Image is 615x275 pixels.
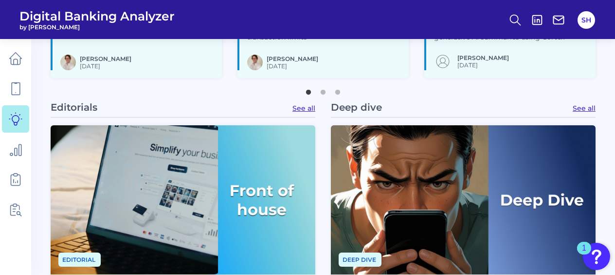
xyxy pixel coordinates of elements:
a: Editorial [58,255,101,264]
p: Editorials [51,101,97,113]
button: 2 [318,85,328,95]
a: Deep dive [339,255,381,264]
a: [PERSON_NAME] [457,54,509,61]
button: 3 [333,85,343,95]
button: Open Resource Center, 1 new notification [583,243,610,270]
span: Deep dive [339,253,381,267]
img: MIchael McCaw [60,55,76,70]
a: [PERSON_NAME] [267,55,318,62]
a: See all [573,104,596,113]
span: [DATE] [457,61,509,69]
img: Deep Dives with Right Label.png [331,125,596,275]
button: SH [578,11,595,29]
span: by [PERSON_NAME] [19,23,175,31]
span: Digital Banking Analyzer [19,9,175,23]
img: MIchael McCaw [247,55,263,70]
button: 1 [304,85,313,95]
span: Editorial [58,253,101,267]
span: [DATE] [267,62,318,70]
a: [PERSON_NAME] [80,55,131,62]
div: 1 [582,248,586,261]
span: [DATE] [80,62,131,70]
img: Front of House with Right Label (4).png [51,125,315,275]
a: See all [292,104,315,113]
p: Deep dive [331,101,382,113]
